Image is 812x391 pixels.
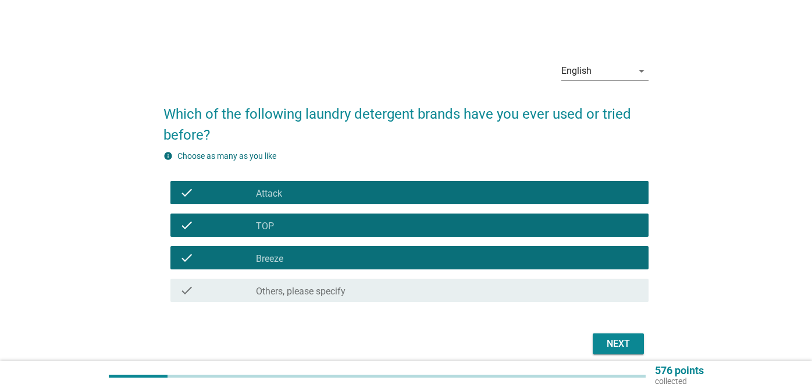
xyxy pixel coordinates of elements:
[256,188,282,200] label: Attack
[180,218,194,232] i: check
[655,376,704,386] p: collected
[635,64,649,78] i: arrow_drop_down
[256,286,346,297] label: Others, please specify
[163,151,173,161] i: info
[602,337,635,351] div: Next
[593,333,644,354] button: Next
[180,283,194,297] i: check
[180,186,194,200] i: check
[177,151,276,161] label: Choose as many as you like
[561,66,592,76] div: English
[655,365,704,376] p: 576 points
[163,92,649,145] h2: Which of the following laundry detergent brands have you ever used or tried before?
[256,253,283,265] label: Breeze
[256,221,274,232] label: TOP
[180,251,194,265] i: check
